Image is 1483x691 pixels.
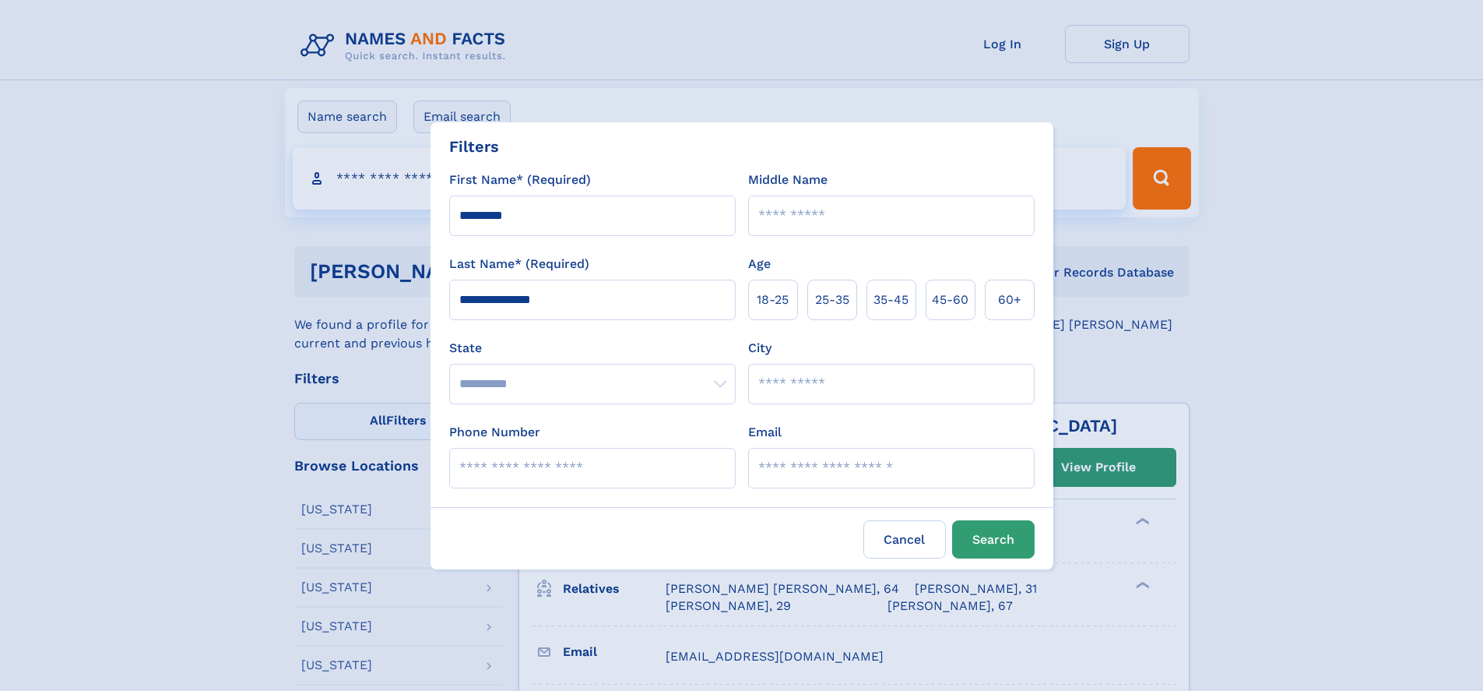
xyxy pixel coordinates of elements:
[748,171,828,189] label: Middle Name
[748,255,771,273] label: Age
[748,339,771,358] label: City
[449,171,591,189] label: First Name* (Required)
[449,423,540,442] label: Phone Number
[449,339,736,358] label: State
[932,291,968,309] span: 45‑60
[863,520,946,559] label: Cancel
[873,291,908,309] span: 35‑45
[757,291,789,309] span: 18‑25
[998,291,1021,309] span: 60+
[815,291,849,309] span: 25‑35
[748,423,782,442] label: Email
[449,255,589,273] label: Last Name* (Required)
[952,520,1035,559] button: Search
[449,135,499,158] div: Filters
